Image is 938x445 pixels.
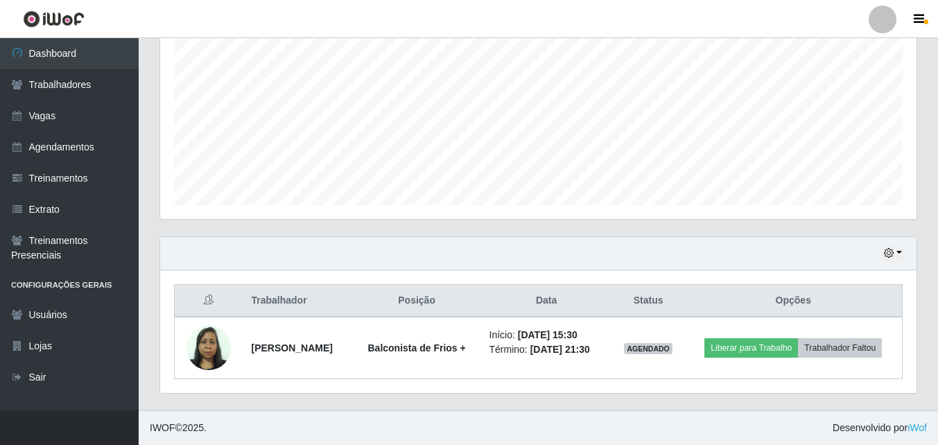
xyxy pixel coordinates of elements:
th: Trabalhador [243,285,352,317]
time: [DATE] 15:30 [518,329,577,340]
button: Liberar para Trabalho [704,338,798,358]
th: Data [481,285,612,317]
th: Status [612,285,685,317]
time: [DATE] 21:30 [530,344,590,355]
img: CoreUI Logo [23,10,85,28]
strong: [PERSON_NAME] [251,342,332,354]
a: iWof [907,422,927,433]
img: 1706663967220.jpeg [186,318,231,377]
th: Posição [353,285,481,317]
span: IWOF [150,422,175,433]
button: Trabalhador Faltou [798,338,882,358]
span: AGENDADO [624,343,672,354]
li: Término: [489,342,604,357]
strong: Balconista de Frios + [367,342,465,354]
span: © 2025 . [150,421,207,435]
th: Opções [685,285,903,317]
span: Desenvolvido por [833,421,927,435]
li: Início: [489,328,604,342]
